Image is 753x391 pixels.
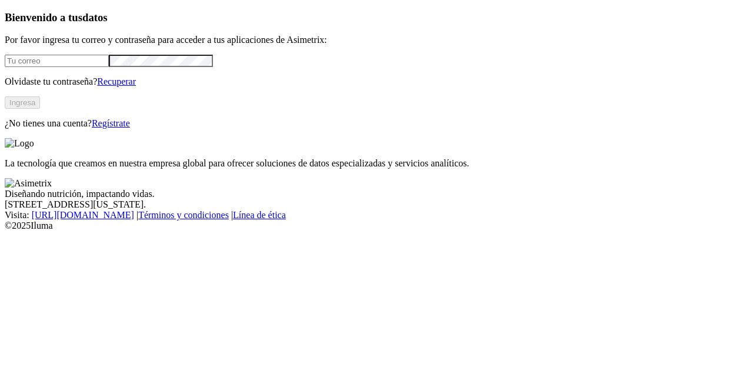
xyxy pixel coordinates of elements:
[233,210,286,220] a: Línea de ética
[5,76,748,87] p: Olvidaste tu contraseña?
[5,138,34,149] img: Logo
[97,76,136,86] a: Recuperar
[5,210,748,220] div: Visita : | |
[5,55,109,67] input: Tu correo
[5,158,748,169] p: La tecnología que creamos en nuestra empresa global para ofrecer soluciones de datos especializad...
[5,35,748,45] p: Por favor ingresa tu correo y contraseña para acceder a tus aplicaciones de Asimetrix:
[92,118,130,128] a: Regístrate
[5,118,748,129] p: ¿No tienes una cuenta?
[5,96,40,109] button: Ingresa
[5,11,748,24] h3: Bienvenido a tus
[5,189,748,199] div: Diseñando nutrición, impactando vidas.
[82,11,108,24] span: datos
[5,199,748,210] div: [STREET_ADDRESS][US_STATE].
[5,220,748,231] div: © 2025 Iluma
[32,210,134,220] a: [URL][DOMAIN_NAME]
[138,210,229,220] a: Términos y condiciones
[5,178,52,189] img: Asimetrix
